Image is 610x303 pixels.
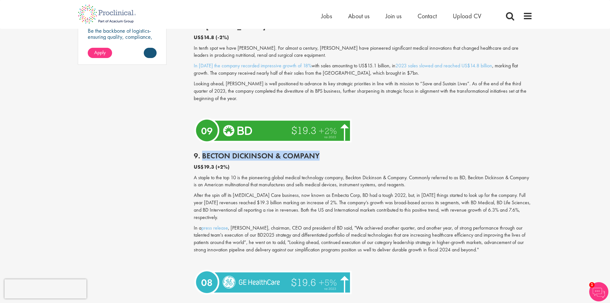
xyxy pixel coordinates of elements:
a: About us [348,12,370,20]
a: Jobs [321,12,332,20]
b: US$19.3 (+2%) [194,164,230,170]
a: press release [201,224,228,231]
a: Upload CV [453,12,481,20]
span: 1 [589,282,595,288]
p: In a , [PERSON_NAME], chairman, CEO and president of BD said, "We achieved another quarter, and a... [194,224,533,254]
p: A staple to the top 10 is the pioneering global medical technology company, Beckton Dickinson & C... [194,174,533,189]
iframe: reCAPTCHA [4,279,86,299]
h2: 10. [PERSON_NAME] [194,22,533,30]
a: In [DATE] the company recorded impressive growth of 18% [194,62,312,69]
p: Looking ahead, [PERSON_NAME] is well positioned to advance its key strategic priorities in line w... [194,80,533,102]
h2: 9. Becton Dickinson & Company [194,152,533,160]
p: with sales amounting to US$15.1 billion, in , marking flat growth. The company received nearly ha... [194,62,533,77]
a: Join us [386,12,402,20]
p: After the spin off its [MEDICAL_DATA] Care business, now known as Embecta Corp, BD had a tough 20... [194,192,533,221]
img: Chatbot [589,282,608,301]
a: Apply [88,48,112,58]
a: Contact [418,12,437,20]
p: In tenth spot we have [PERSON_NAME]. For almost a century, [PERSON_NAME] have pioneered significa... [194,45,533,59]
b: US$14.8 (-2%) [194,34,229,41]
span: Apply [94,49,106,56]
a: 2023 sales slowed and reached US$14.8 billion [395,62,492,69]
